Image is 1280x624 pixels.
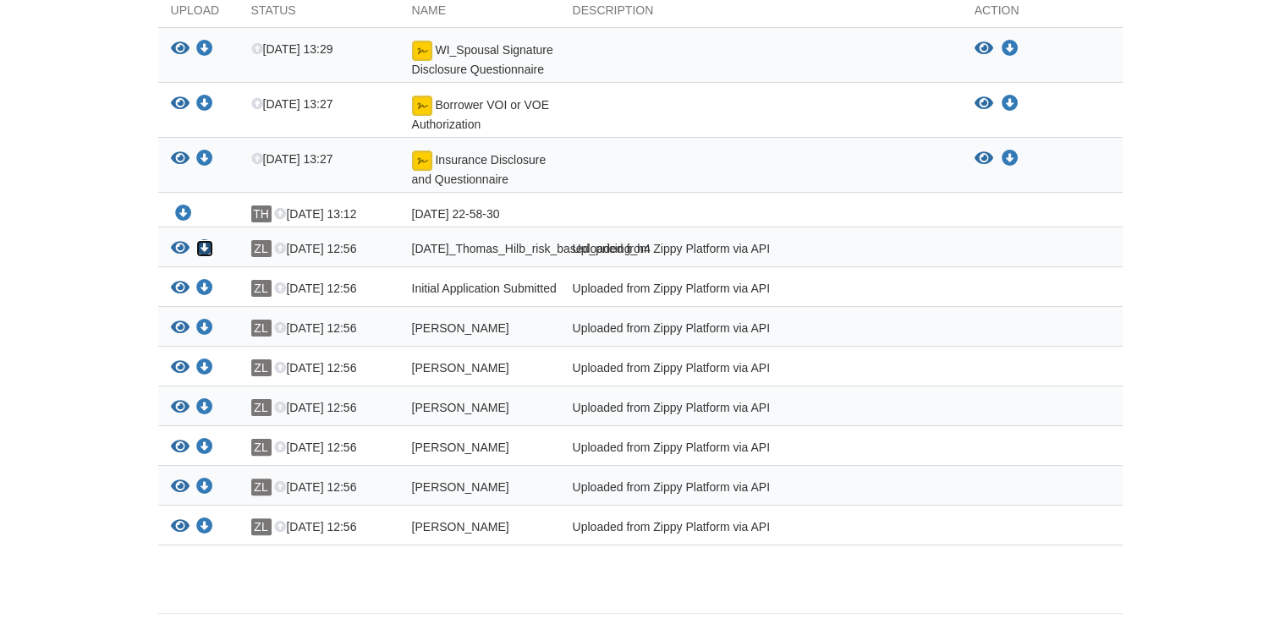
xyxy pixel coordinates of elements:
[412,207,500,221] span: [DATE] 22-58-30
[251,280,272,297] span: ZL
[171,280,190,298] button: View Initial Application Submitted
[196,153,213,167] a: Download Insurance Disclosure and Questionnaire
[412,480,509,494] span: [PERSON_NAME]
[560,399,962,421] div: Uploaded from Zippy Platform via API
[171,41,190,58] button: View WI_Spousal Signature Disclosure Questionnaire
[560,240,962,262] div: Uploaded from Zippy Platform via API
[1002,97,1019,111] a: Download Borrower VOI or VOE Authorization
[196,243,213,256] a: Download 09-23-2025_Thomas_Hilb_risk_based_pricing_h4
[196,362,213,375] a: Download Thomas_Hilb_terms_of_use
[399,2,560,27] div: Name
[196,282,213,296] a: Download Initial Application Submitted
[412,151,432,171] img: Document fully signed
[251,359,272,376] span: ZL
[412,520,509,534] span: [PERSON_NAME]
[975,151,993,167] button: View Insurance Disclosure and Questionnaire
[171,518,190,536] button: View Thomas_Hilb_sms_consent
[274,321,356,335] span: [DATE] 12:56
[274,242,356,255] span: [DATE] 12:56
[171,479,190,496] button: View Thomas_Hilb_true_and_correct_consent
[412,43,553,76] span: WI_Spousal Signature Disclosure Questionnaire
[196,521,213,534] a: Download Thomas_Hilb_sms_consent
[251,42,333,56] span: [DATE] 13:29
[251,479,272,495] span: ZL
[239,2,399,27] div: Status
[171,359,190,377] button: View Thomas_Hilb_terms_of_use
[251,399,272,416] span: ZL
[560,320,962,342] div: Uploaded from Zippy Platform via API
[251,152,333,166] span: [DATE] 13:27
[171,439,190,457] button: View Thomas_Hilb_credit_authorization
[560,2,962,27] div: Description
[196,98,213,112] a: Download Borrower VOI or VOE Authorization
[560,518,962,540] div: Uploaded from Zippy Platform via API
[412,441,509,454] span: [PERSON_NAME]
[171,399,190,417] button: View Thomas_Hilb_esign_consent
[171,320,190,337] button: View Thomas_Hilb_privacy_notice
[560,479,962,501] div: Uploaded from Zippy Platform via API
[1002,152,1019,166] a: Download Insurance Disclosure and Questionnaire
[560,439,962,461] div: Uploaded from Zippy Platform via API
[412,41,432,61] img: Document fully signed
[274,282,356,295] span: [DATE] 12:56
[196,322,213,336] a: Download Thomas_Hilb_privacy_notice
[560,359,962,381] div: Uploaded from Zippy Platform via API
[274,401,356,414] span: [DATE] 12:56
[251,439,272,456] span: ZL
[171,151,190,168] button: View Insurance Disclosure and Questionnaire
[412,361,509,375] span: [PERSON_NAME]
[274,207,356,221] span: [DATE] 13:12
[251,240,272,257] span: ZL
[412,321,509,335] span: [PERSON_NAME]
[171,240,190,258] button: View 09-23-2025_Thomas_Hilb_risk_based_pricing_h4
[274,361,356,375] span: [DATE] 12:56
[274,480,356,494] span: [DATE] 12:56
[1002,42,1019,56] a: Download WI_Spousal Signature Disclosure Questionnaire
[975,96,993,112] button: View Borrower VOI or VOE Authorization
[274,520,356,534] span: [DATE] 12:56
[196,481,213,495] a: Download Thomas_Hilb_true_and_correct_consent
[196,441,213,455] a: Download Thomas_Hilb_credit_authorization
[412,242,651,255] span: [DATE]_Thomas_Hilb_risk_based_pricing_h4
[975,41,993,57] button: View WI_Spousal Signature Disclosure Questionnaire
[196,43,213,57] a: Download WI_Spousal Signature Disclosure Questionnaire
[251,518,272,535] span: ZL
[251,205,272,222] span: TH
[962,2,1123,27] div: Action
[412,282,557,295] span: Initial Application Submitted
[274,441,356,454] span: [DATE] 12:56
[412,401,509,414] span: [PERSON_NAME]
[560,280,962,302] div: Uploaded from Zippy Platform via API
[158,2,239,27] div: Upload
[196,402,213,415] a: Download Thomas_Hilb_esign_consent
[251,97,333,111] span: [DATE] 13:27
[412,96,432,116] img: Document fully signed
[171,96,190,113] button: View Borrower VOI or VOE Authorization
[251,320,272,337] span: ZL
[412,153,547,186] span: Insurance Disclosure and Questionnaire
[412,98,549,131] span: Borrower VOI or VOE Authorization
[175,207,192,221] a: Download 2025-08-27 22-58-30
